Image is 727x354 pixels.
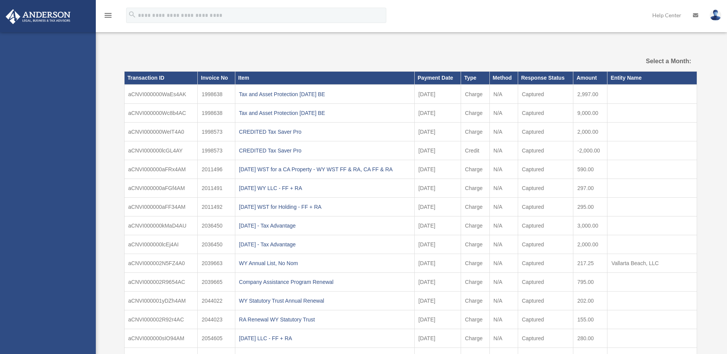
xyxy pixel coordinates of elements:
td: Captured [518,141,573,160]
td: 2036450 [198,216,235,235]
td: 2011491 [198,179,235,198]
td: Credit [461,141,489,160]
td: Charge [461,329,489,348]
td: Charge [461,254,489,273]
td: Captured [518,310,573,329]
td: 2,997.00 [573,85,607,104]
td: aCNVI000000lcGL4AY [124,141,198,160]
td: [DATE] [414,216,461,235]
td: 2036450 [198,235,235,254]
td: aCNVI000000WaEs4AK [124,85,198,104]
td: aCNVI000000Wc8b4AC [124,104,198,123]
td: aCNVI000000lcEj4AI [124,235,198,254]
td: Captured [518,329,573,348]
td: aCNVI000002R9654AC [124,273,198,292]
td: aCNVI000001yDZh4AM [124,292,198,310]
td: aCNVI000000aFRx4AM [124,160,198,179]
td: [DATE] [414,329,461,348]
td: [DATE] [414,254,461,273]
td: N/A [489,292,518,310]
td: N/A [489,198,518,216]
td: Captured [518,235,573,254]
td: 155.00 [573,310,607,329]
td: Charge [461,292,489,310]
div: Tax and Asset Protection [DATE] BE [239,108,410,118]
td: 295.00 [573,198,607,216]
td: Captured [518,254,573,273]
div: RA Renewal WY Statutory Trust [239,314,410,325]
td: Charge [461,123,489,141]
td: N/A [489,216,518,235]
td: N/A [489,310,518,329]
td: -2,000.00 [573,141,607,160]
td: 1998638 [198,85,235,104]
td: N/A [489,329,518,348]
td: [DATE] [414,141,461,160]
td: Charge [461,160,489,179]
td: 280.00 [573,329,607,348]
div: Company Assistance Program Renewal [239,277,410,287]
td: 1998573 [198,141,235,160]
td: 202.00 [573,292,607,310]
div: [DATE] WST for Holding - FF + RA [239,202,410,212]
td: [DATE] [414,235,461,254]
td: Captured [518,179,573,198]
td: Captured [518,104,573,123]
td: N/A [489,235,518,254]
div: CREDITED Tax Saver Pro [239,145,410,156]
td: Captured [518,85,573,104]
div: CREDITED Tax Saver Pro [239,126,410,137]
th: Response Status [518,72,573,85]
td: [DATE] [414,273,461,292]
td: 2,000.00 [573,123,607,141]
td: N/A [489,254,518,273]
td: 590.00 [573,160,607,179]
td: N/A [489,104,518,123]
div: [DATE] LLC - FF + RA [239,333,410,344]
td: 2,000.00 [573,235,607,254]
th: Amount [573,72,607,85]
td: 2039665 [198,273,235,292]
td: 217.25 [573,254,607,273]
td: [DATE] [414,123,461,141]
td: [DATE] [414,198,461,216]
td: Captured [518,292,573,310]
td: 1998638 [198,104,235,123]
img: User Pic [710,10,721,21]
td: [DATE] [414,104,461,123]
td: 2044022 [198,292,235,310]
td: Captured [518,160,573,179]
td: 795.00 [573,273,607,292]
td: [DATE] [414,179,461,198]
th: Payment Date [414,72,461,85]
td: Charge [461,104,489,123]
td: aCNVI000000WeIT4A0 [124,123,198,141]
td: [DATE] [414,292,461,310]
td: 2044023 [198,310,235,329]
div: [DATE] WST for a CA Property - WY WST FF & RA, CA FF & RA [239,164,410,175]
div: WY Statutory Trust Annual Renewal [239,295,410,306]
td: Captured [518,273,573,292]
td: Captured [518,216,573,235]
th: Entity Name [607,72,697,85]
td: Captured [518,123,573,141]
td: aCNVI000002R92r4AC [124,310,198,329]
td: 9,000.00 [573,104,607,123]
div: [DATE] WY LLC - FF + RA [239,183,410,193]
th: Item [235,72,414,85]
td: Vallarta Beach, LLC [607,254,697,273]
div: [DATE] - Tax Advantage [239,239,410,250]
td: [DATE] [414,85,461,104]
th: Invoice No [198,72,235,85]
td: Charge [461,310,489,329]
td: N/A [489,273,518,292]
td: Charge [461,179,489,198]
td: aCNVI000000sIO94AM [124,329,198,348]
td: N/A [489,85,518,104]
div: Tax and Asset Protection [DATE] BE [239,89,410,100]
td: Charge [461,85,489,104]
td: 2054605 [198,329,235,348]
a: menu [103,13,113,20]
td: 1998573 [198,123,235,141]
td: 2011492 [198,198,235,216]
